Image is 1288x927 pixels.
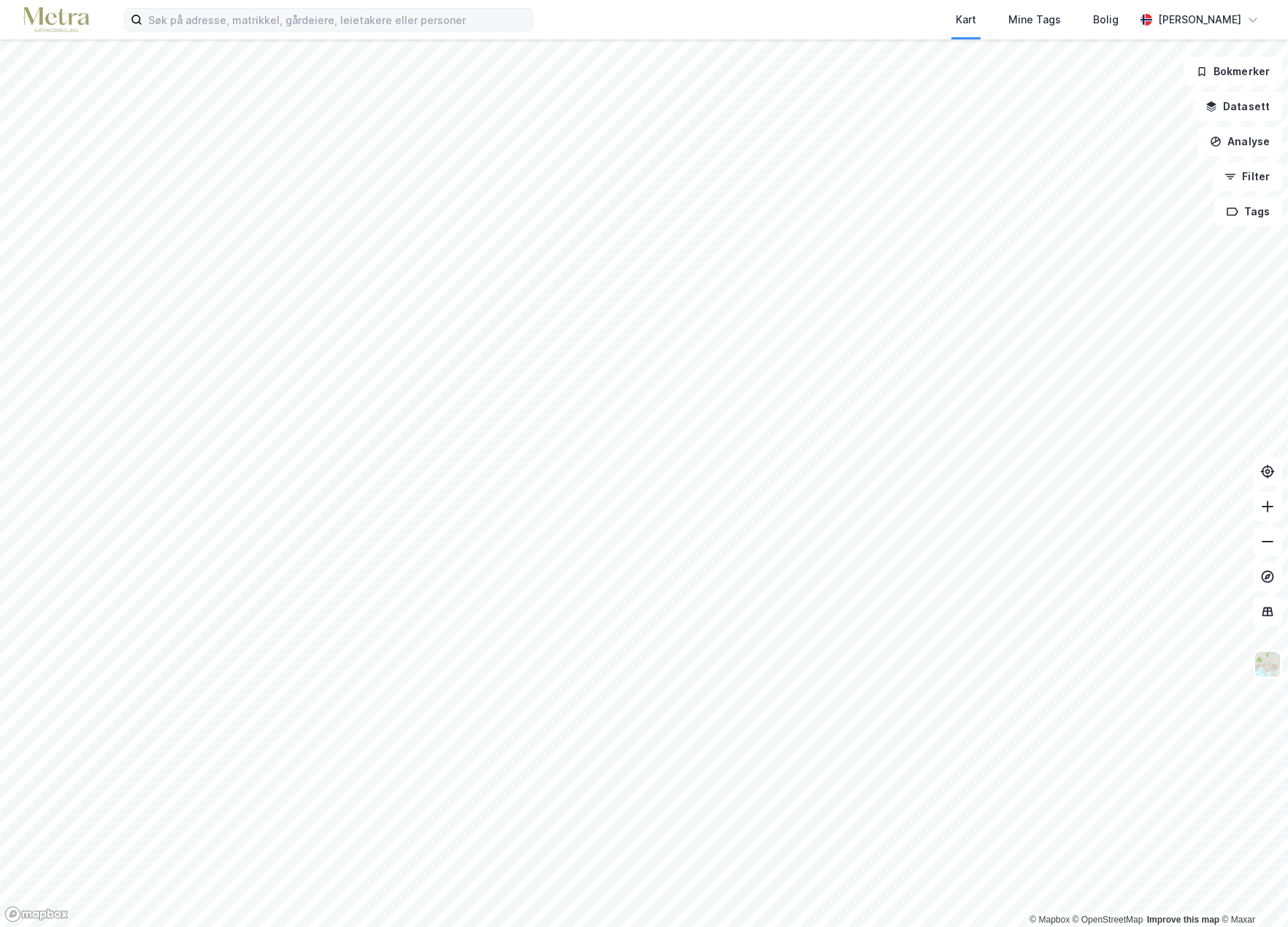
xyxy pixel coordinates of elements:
[1158,11,1241,28] div: [PERSON_NAME]
[1008,11,1061,28] div: Mine Tags
[1093,11,1119,28] div: Bolig
[956,11,976,28] div: Kart
[142,9,532,31] input: Søk på adresse, matrikkel, gårdeiere, leietakere eller personer
[1215,857,1288,927] div: Kontrollprogram for chat
[1215,857,1288,927] iframe: Chat Widget
[23,7,89,33] img: metra-logo.256734c3b2bbffee19d4.png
